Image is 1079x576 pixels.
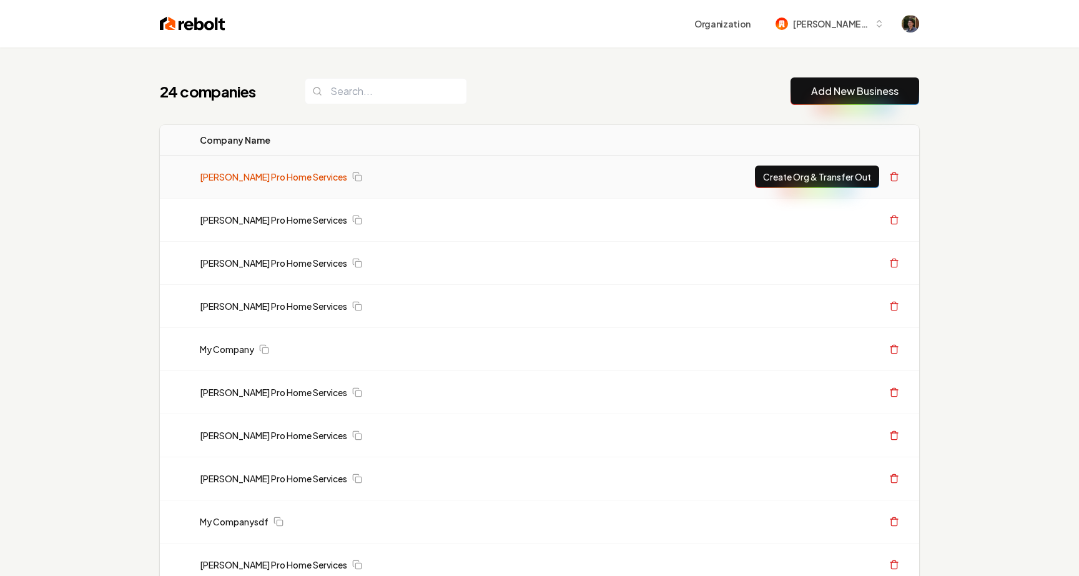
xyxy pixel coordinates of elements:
a: [PERSON_NAME] Pro Home Services [200,214,347,226]
input: Search... [305,78,467,104]
button: Add New Business [791,77,919,105]
img: Rebolt Logo [160,15,225,32]
a: [PERSON_NAME] Pro Home Services [200,472,347,485]
a: My Companysdf [200,515,269,528]
a: Add New Business [811,84,899,99]
a: [PERSON_NAME] Pro Home Services [200,559,347,571]
button: Create Org & Transfer Out [755,166,879,188]
img: Mitchell Stahl [902,15,919,32]
a: My Company [200,343,254,355]
img: mitchell-62 [776,17,788,30]
h1: 24 companies [160,81,280,101]
a: [PERSON_NAME] Pro Home Services [200,257,347,269]
a: [PERSON_NAME] Pro Home Services [200,171,347,183]
a: [PERSON_NAME] Pro Home Services [200,386,347,399]
span: [PERSON_NAME]-62 [793,17,869,31]
a: [PERSON_NAME] Pro Home Services [200,429,347,442]
button: Organization [687,12,758,35]
th: Company Name [190,125,563,156]
button: Open user button [902,15,919,32]
a: [PERSON_NAME] Pro Home Services [200,300,347,312]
